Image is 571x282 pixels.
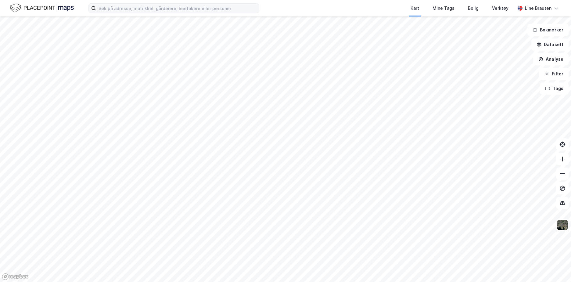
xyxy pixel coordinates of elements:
[540,253,571,282] iframe: Chat Widget
[96,4,259,13] input: Søk på adresse, matrikkel, gårdeiere, leietakere eller personer
[492,5,508,12] div: Verktøy
[411,5,419,12] div: Kart
[540,253,571,282] div: Kontrollprogram for chat
[525,5,551,12] div: Line Brauten
[10,3,74,13] img: logo.f888ab2527a4732fd821a326f86c7f29.svg
[468,5,479,12] div: Bolig
[433,5,454,12] div: Mine Tags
